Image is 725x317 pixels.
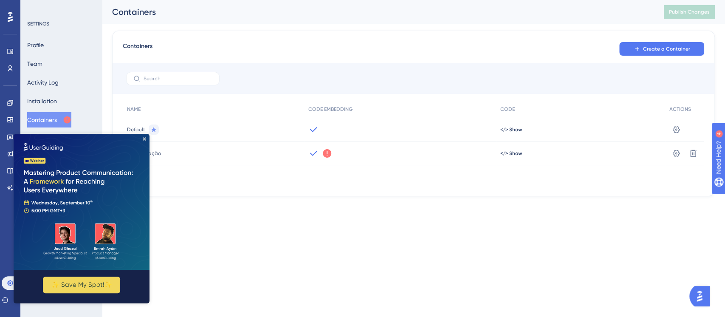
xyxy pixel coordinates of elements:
[308,106,353,113] span: CODE EMBEDDING
[619,42,704,56] button: Create a Container
[27,56,42,71] button: Team
[27,131,60,146] button: Integrations
[144,76,212,82] input: Search
[27,93,57,109] button: Installation
[127,126,145,133] span: Default
[29,143,107,159] button: ✨ Save My Spot!✨
[20,2,53,12] span: Need Help?
[129,3,133,7] div: Close Preview
[500,106,515,113] span: CODE
[500,150,522,157] button: </> Show
[669,8,710,15] span: Publish Changes
[664,5,715,19] button: Publish Changes
[123,41,152,57] span: Containers
[112,6,643,18] div: Containers
[689,283,715,309] iframe: UserGuiding AI Assistant Launcher
[643,45,690,52] span: Create a Container
[27,75,59,90] button: Activity Log
[500,126,522,133] button: </> Show
[669,106,691,113] span: ACTIONS
[127,106,141,113] span: NAME
[27,20,96,27] div: SETTINGS
[59,4,62,11] div: 4
[27,112,71,127] button: Containers
[27,37,44,53] button: Profile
